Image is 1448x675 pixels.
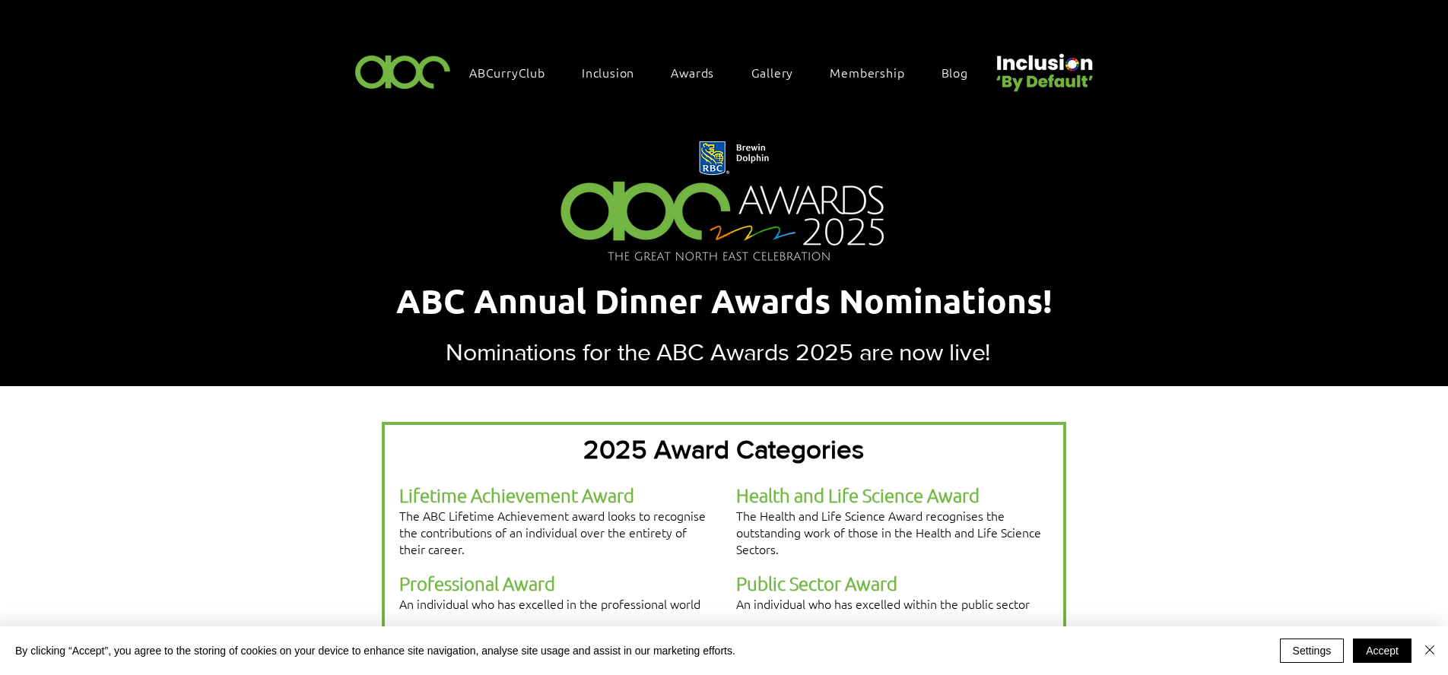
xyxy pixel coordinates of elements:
span: Gallery [751,64,794,81]
span: Professional Award [399,572,555,594]
img: Northern Insights Double Pager Apr 2025.png [541,120,907,285]
span: Nominations for the ABC Awards 2025 are now live! [446,338,990,365]
span: Blog [942,64,968,81]
span: The Health and Life Science Award recognises the outstanding work of those in the Health and Life... [736,507,1041,557]
nav: Site [462,56,991,88]
span: An individual who has excelled in the professional world [399,595,700,612]
a: Membership [822,56,927,88]
span: ABCurryClub [469,64,545,81]
div: Inclusion [574,56,657,88]
button: Settings [1280,639,1345,663]
span: Inclusion [582,64,634,81]
span: The ABC Lifetime Achievement award looks to recognise the contributions of an individual over the... [399,507,706,557]
img: Untitled design (22).png [991,41,1096,93]
span: Awards [671,64,714,81]
button: Accept [1353,639,1411,663]
a: Gallery [744,56,817,88]
span: An individual who has excelled within the public sector [736,595,1030,612]
span: ABC Annual Dinner Awards Nominations! [396,280,1053,322]
span: Public Sector Award [736,572,897,594]
img: ABC-Logo-Blank-Background-01-01-2.png [351,49,456,93]
span: 2025 Award Categories [583,435,864,464]
span: Lifetime Achievement Award [399,483,634,506]
span: By clicking “Accept”, you agree to the storing of cookies on your device to enhance site navigati... [15,644,735,658]
img: Close [1421,641,1439,659]
span: Membership [830,64,904,81]
a: ABCurryClub [462,56,568,88]
div: Awards [663,56,737,88]
button: Close [1421,639,1439,663]
a: Blog [934,56,991,88]
span: Health and Life Science Award [736,483,980,506]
